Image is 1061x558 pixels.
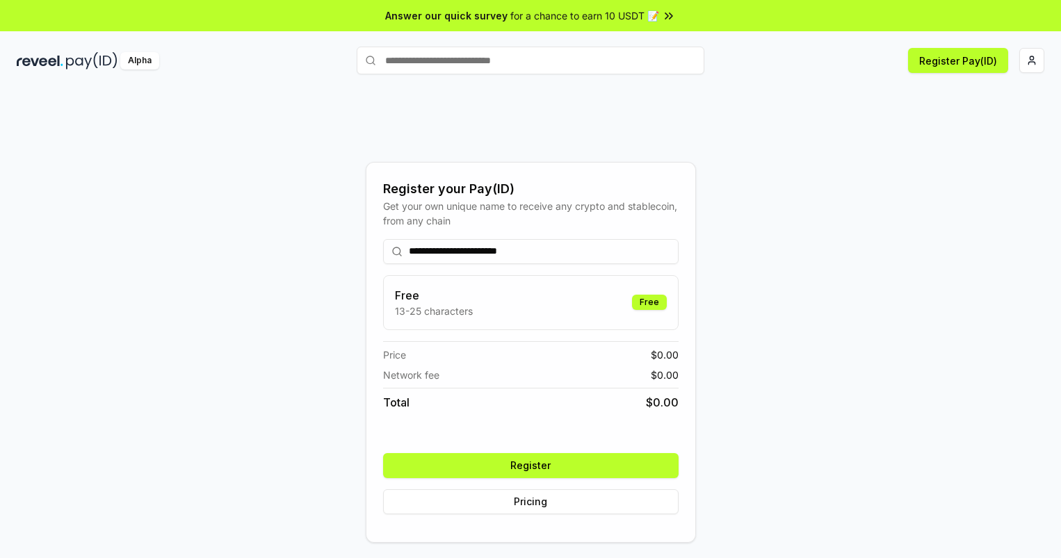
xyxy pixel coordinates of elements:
[651,347,679,362] span: $ 0.00
[383,179,679,199] div: Register your Pay(ID)
[385,8,508,23] span: Answer our quick survey
[383,489,679,514] button: Pricing
[17,52,63,69] img: reveel_dark
[120,52,159,69] div: Alpha
[383,368,439,382] span: Network fee
[395,287,473,304] h3: Free
[395,304,473,318] p: 13-25 characters
[908,48,1008,73] button: Register Pay(ID)
[651,368,679,382] span: $ 0.00
[510,8,659,23] span: for a chance to earn 10 USDT 📝
[66,52,118,69] img: pay_id
[383,394,410,411] span: Total
[646,394,679,411] span: $ 0.00
[383,199,679,228] div: Get your own unique name to receive any crypto and stablecoin, from any chain
[383,347,406,362] span: Price
[383,453,679,478] button: Register
[632,295,667,310] div: Free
